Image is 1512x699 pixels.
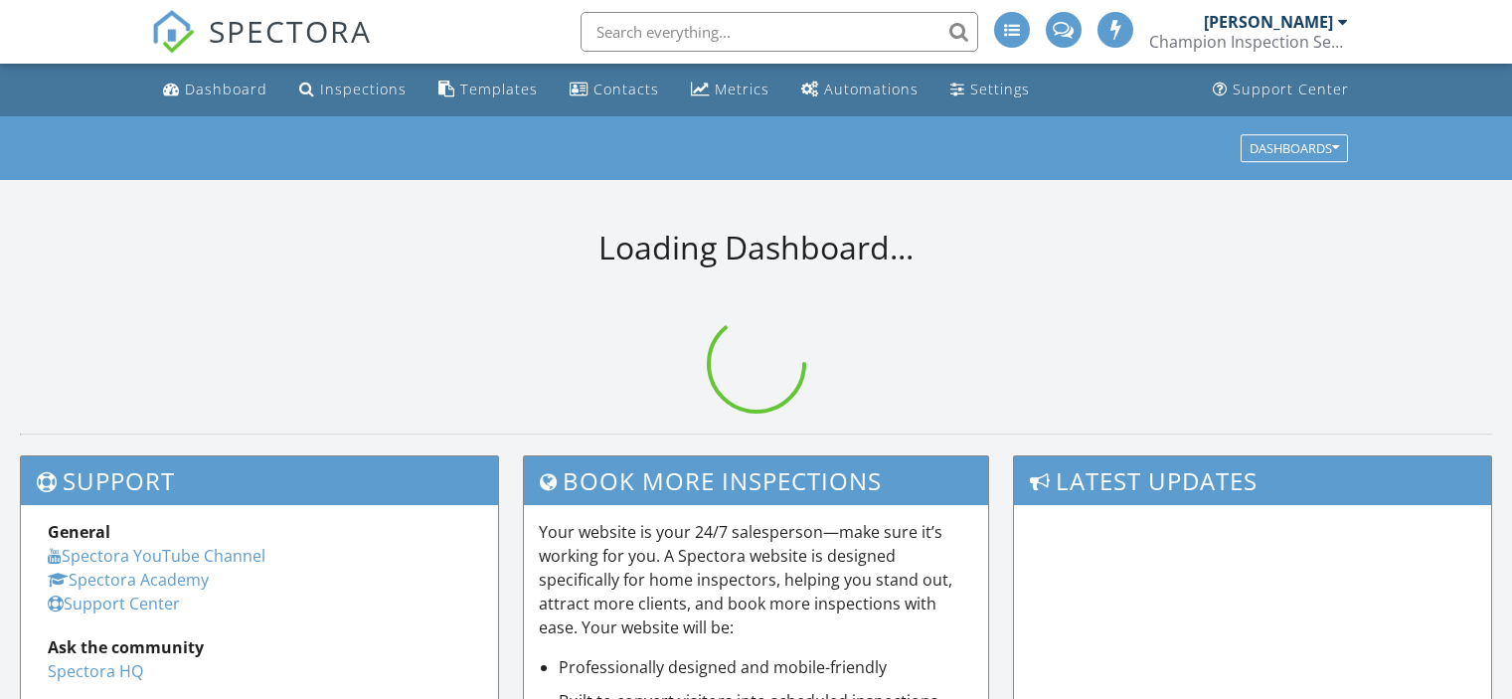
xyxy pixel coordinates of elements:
a: Spectora Academy [48,569,209,591]
button: Dashboards [1241,134,1348,162]
a: Dashboard [155,72,275,108]
div: Templates [460,80,538,98]
a: Metrics [683,72,777,108]
a: Automations (Advanced) [793,72,926,108]
div: Dashboards [1250,141,1339,155]
div: Automations [824,80,919,98]
div: Ask the community [48,635,471,659]
input: Search everything... [581,12,978,52]
div: [PERSON_NAME] [1204,12,1333,32]
div: Metrics [715,80,769,98]
div: Champion Inspection Services [1149,32,1348,52]
a: Templates [430,72,546,108]
a: Spectora HQ [48,660,143,682]
img: The Best Home Inspection Software - Spectora [151,10,195,54]
h3: Book More Inspections [524,456,989,505]
h3: Support [21,456,498,505]
div: Dashboard [185,80,267,98]
strong: General [48,521,110,543]
a: Settings [942,72,1038,108]
a: Inspections [291,72,415,108]
div: Support Center [1233,80,1349,98]
h3: Latest Updates [1014,456,1491,505]
p: Your website is your 24/7 salesperson—make sure it’s working for you. A Spectora website is desig... [539,520,974,639]
a: Spectora YouTube Channel [48,545,265,567]
div: Settings [970,80,1030,98]
a: Contacts [562,72,667,108]
div: Contacts [593,80,659,98]
li: Professionally designed and mobile-friendly [559,655,974,679]
div: Inspections [320,80,407,98]
a: SPECTORA [151,27,372,69]
a: Support Center [48,593,180,614]
span: SPECTORA [209,10,372,52]
a: Support Center [1205,72,1357,108]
